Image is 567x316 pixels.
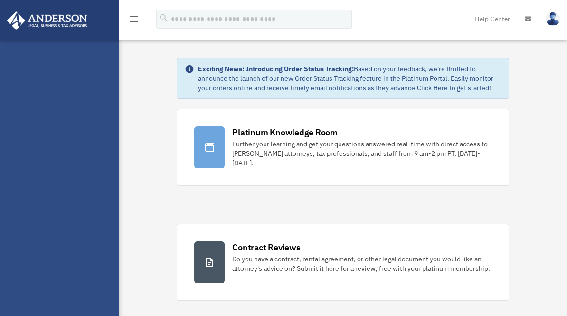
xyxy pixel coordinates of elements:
[177,224,509,301] a: Contract Reviews Do you have a contract, rental agreement, or other legal document you would like...
[159,13,169,23] i: search
[232,126,338,138] div: Platinum Knowledge Room
[232,254,491,273] div: Do you have a contract, rental agreement, or other legal document you would like an attorney's ad...
[198,65,354,73] strong: Exciting News: Introducing Order Status Tracking!
[4,11,90,30] img: Anderson Advisors Platinum Portal
[177,109,509,186] a: Platinum Knowledge Room Further your learning and get your questions answered real-time with dire...
[128,17,140,25] a: menu
[417,84,491,92] a: Click Here to get started!
[128,13,140,25] i: menu
[232,139,491,168] div: Further your learning and get your questions answered real-time with direct access to [PERSON_NAM...
[232,241,300,253] div: Contract Reviews
[198,64,501,93] div: Based on your feedback, we're thrilled to announce the launch of our new Order Status Tracking fe...
[546,12,560,26] img: User Pic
